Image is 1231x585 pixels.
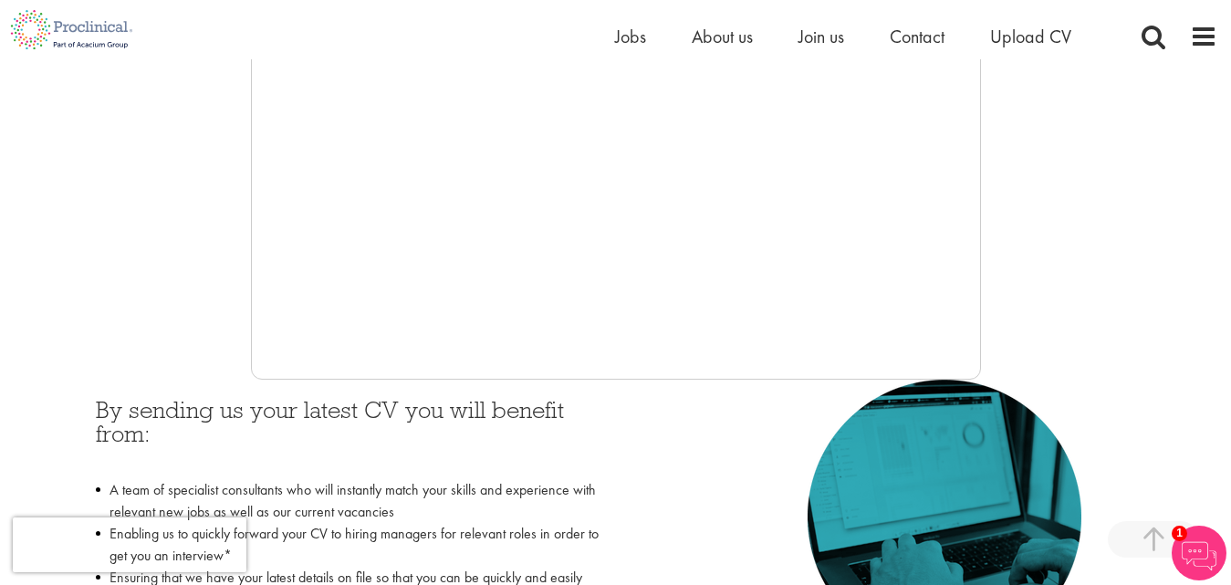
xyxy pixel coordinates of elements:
[1172,526,1187,541] span: 1
[96,523,602,567] li: Enabling us to quickly forward your CV to hiring managers for relevant roles in order to get you ...
[990,25,1071,48] a: Upload CV
[13,517,246,572] iframe: reCAPTCHA
[615,25,646,48] a: Jobs
[1172,526,1226,580] img: Chatbot
[96,398,602,470] h3: By sending us your latest CV you will benefit from:
[692,25,753,48] a: About us
[96,479,602,523] li: A team of specialist consultants who will instantly match your skills and experience with relevan...
[890,25,944,48] a: Contact
[798,25,844,48] a: Join us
